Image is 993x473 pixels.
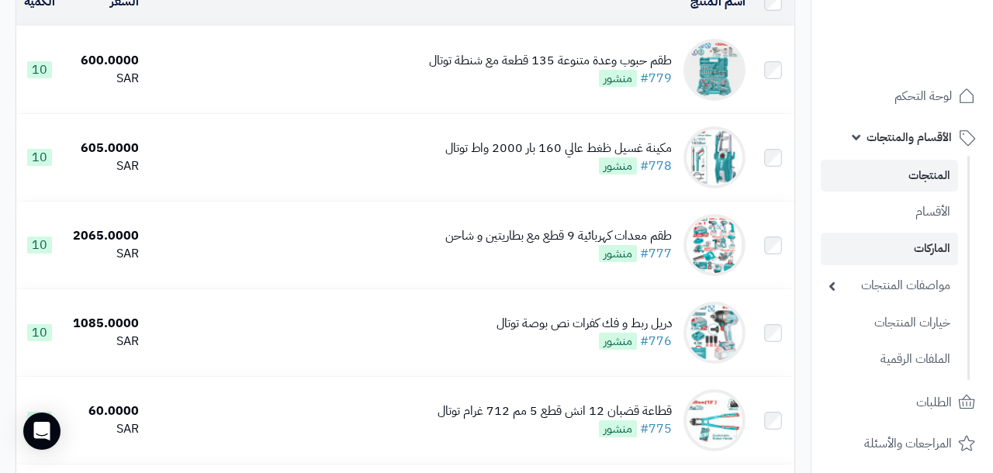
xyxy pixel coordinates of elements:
img: طقم حبوب وعدة متنوعة 135 قطعة مع شنطة توتال [683,39,746,101]
div: 600.0000 [68,52,139,70]
img: طقم معدات كهربائية 9 قطع مع بطاريتين و شاحن [683,214,746,276]
span: 10 [27,236,52,254]
div: 2065.0000 [68,227,139,245]
img: دريل ربط و فك كفرات نص بوصة توتال [683,302,746,364]
span: منشور [599,157,637,174]
span: لوحة التحكم [894,85,952,107]
span: المراجعات والأسئلة [864,433,952,454]
a: الأقسام [821,195,958,229]
span: منشور [599,420,637,437]
a: #778 [640,157,672,175]
span: منشور [599,70,637,87]
div: مكينة غسيل ظغط عالي 160 بار 2000 واط توتال [445,140,672,157]
span: الأقسام والمنتجات [867,126,952,148]
img: مكينة غسيل ظغط عالي 160 بار 2000 واط توتال [683,126,746,188]
div: طقم معدات كهربائية 9 قطع مع بطاريتين و شاحن [445,227,672,245]
a: #776 [640,332,672,350]
a: مواصفات المنتجات [821,269,958,302]
a: #775 [640,419,672,438]
span: منشور [599,333,637,350]
div: 1085.0000 [68,315,139,333]
a: المنتجات [821,160,958,192]
a: لوحة التحكم [821,78,984,115]
div: SAR [68,157,139,175]
a: خيارات المنتجات [821,306,958,340]
div: دريل ربط و فك كفرات نص بوصة توتال [496,315,672,333]
div: 60.0000 [68,402,139,420]
a: #779 [640,69,672,88]
span: الطلبات [916,392,952,413]
span: 10 [27,412,52,429]
span: 10 [27,324,52,341]
a: الماركات [821,233,958,264]
a: #777 [640,244,672,263]
div: 605.0000 [68,140,139,157]
div: SAR [68,245,139,263]
span: 10 [27,61,52,78]
img: logo-2.png [887,38,978,71]
a: المراجعات والأسئلة [821,425,984,462]
img: قطاعة قضبان 12 انش قطع 5 مم 712 غرام توتال [683,389,746,451]
div: SAR [68,70,139,88]
div: Open Intercom Messenger [23,413,61,450]
div: SAR [68,333,139,350]
div: SAR [68,420,139,438]
div: طقم حبوب وعدة متنوعة 135 قطعة مع شنطة توتال [429,52,672,70]
a: الملفات الرقمية [821,343,958,376]
div: قطاعة قضبان 12 انش قطع 5 مم 712 غرام توتال [438,402,672,420]
span: منشور [599,245,637,262]
span: 10 [27,149,52,166]
a: الطلبات [821,384,984,421]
